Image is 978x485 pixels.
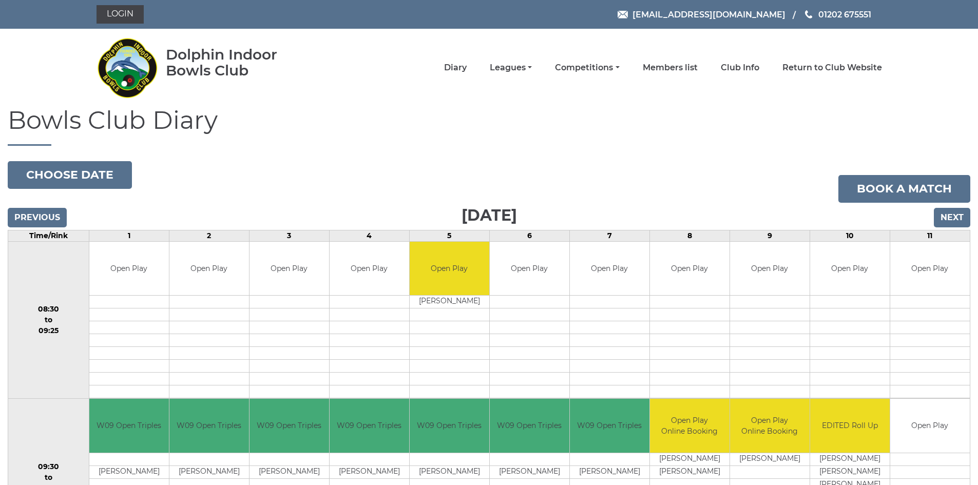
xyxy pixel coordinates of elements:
[169,242,249,296] td: Open Play
[650,399,730,453] td: Open Play Online Booking
[409,230,489,241] td: 5
[169,230,249,241] td: 2
[810,465,890,478] td: [PERSON_NAME]
[818,9,871,19] span: 01202 675551
[249,230,329,241] td: 3
[803,8,871,21] a: Phone us 01202 675551
[570,465,649,478] td: [PERSON_NAME]
[650,465,730,478] td: [PERSON_NAME]
[650,242,730,296] td: Open Play
[649,230,730,241] td: 8
[805,10,812,18] img: Phone us
[8,241,89,399] td: 08:30 to 09:25
[730,242,810,296] td: Open Play
[810,399,890,453] td: EDITED Roll Up
[166,47,310,79] div: Dolphin Indoor Bowls Club
[250,465,329,478] td: [PERSON_NAME]
[89,230,169,241] td: 1
[569,230,649,241] td: 7
[810,230,890,241] td: 10
[730,230,810,241] td: 9
[89,399,169,453] td: W09 Open Triples
[490,465,569,478] td: [PERSON_NAME]
[934,208,970,227] input: Next
[890,230,970,241] td: 11
[632,9,785,19] span: [EMAIL_ADDRESS][DOMAIN_NAME]
[810,453,890,465] td: [PERSON_NAME]
[555,62,619,73] a: Competitions
[169,399,249,453] td: W09 Open Triples
[250,399,329,453] td: W09 Open Triples
[490,62,532,73] a: Leagues
[97,32,158,104] img: Dolphin Indoor Bowls Club
[730,453,810,465] td: [PERSON_NAME]
[810,242,890,296] td: Open Play
[330,399,409,453] td: W09 Open Triples
[570,399,649,453] td: W09 Open Triples
[410,242,489,296] td: Open Play
[89,242,169,296] td: Open Play
[444,62,467,73] a: Diary
[97,5,144,24] a: Login
[410,296,489,308] td: [PERSON_NAME]
[330,242,409,296] td: Open Play
[8,161,132,189] button: Choose date
[490,399,569,453] td: W09 Open Triples
[489,230,569,241] td: 6
[250,242,329,296] td: Open Play
[650,453,730,465] td: [PERSON_NAME]
[169,465,249,478] td: [PERSON_NAME]
[782,62,882,73] a: Return to Club Website
[329,230,409,241] td: 4
[89,465,169,478] td: [PERSON_NAME]
[8,208,67,227] input: Previous
[890,242,970,296] td: Open Play
[410,399,489,453] td: W09 Open Triples
[618,11,628,18] img: Email
[8,107,970,146] h1: Bowls Club Diary
[838,175,970,203] a: Book a match
[490,242,569,296] td: Open Play
[8,230,89,241] td: Time/Rink
[643,62,698,73] a: Members list
[410,465,489,478] td: [PERSON_NAME]
[730,399,810,453] td: Open Play Online Booking
[330,465,409,478] td: [PERSON_NAME]
[890,399,970,453] td: Open Play
[618,8,785,21] a: Email [EMAIL_ADDRESS][DOMAIN_NAME]
[570,242,649,296] td: Open Play
[721,62,759,73] a: Club Info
